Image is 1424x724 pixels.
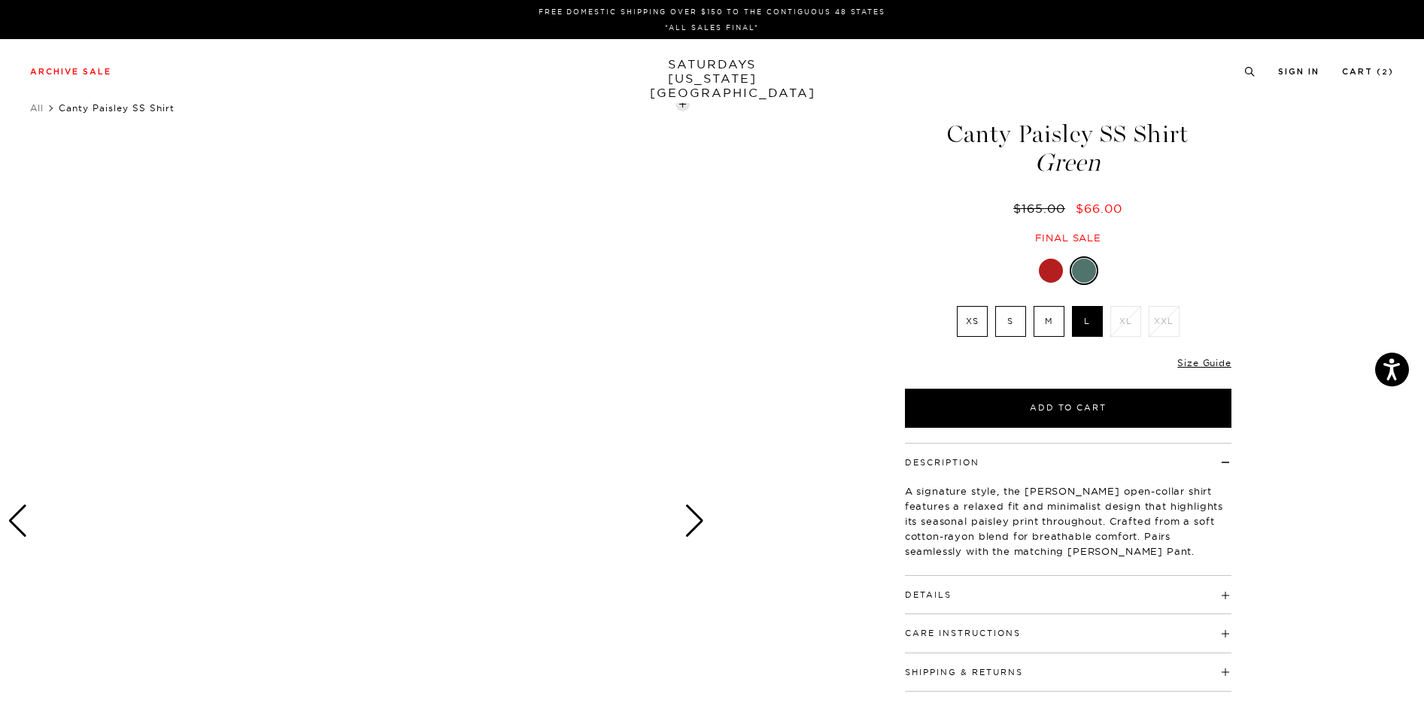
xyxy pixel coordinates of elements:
div: Previous slide [8,504,28,538]
label: M [1034,306,1064,337]
button: Shipping & Returns [905,668,1023,677]
a: Cart (2) [1342,68,1394,76]
span: Canty Paisley SS Shirt [59,102,175,114]
span: Green [903,150,1234,175]
p: A signature style, the [PERSON_NAME] open-collar shirt features a relaxed fit and minimalist desi... [905,483,1231,559]
a: Archive Sale [30,68,111,76]
a: SATURDAYS[US_STATE][GEOGRAPHIC_DATA] [650,57,774,100]
button: Description [905,459,979,467]
h1: Canty Paisley SS Shirt [903,122,1234,175]
button: Care Instructions [905,629,1021,638]
label: XS [957,306,988,337]
button: Details [905,591,952,599]
a: All [30,102,44,114]
div: Final sale [903,232,1234,244]
div: Next slide [685,504,705,538]
p: FREE DOMESTIC SHIPPING OVER $150 TO THE CONTIGUOUS 48 STATES [36,6,1388,17]
p: *ALL SALES FINAL* [36,22,1388,33]
label: L [1072,306,1103,337]
a: Sign In [1278,68,1319,76]
a: Size Guide [1177,357,1231,368]
span: $66.00 [1076,201,1122,216]
small: 2 [1382,69,1389,76]
del: $165.00 [1013,201,1071,216]
button: Add to Cart [905,389,1231,428]
label: S [995,306,1026,337]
